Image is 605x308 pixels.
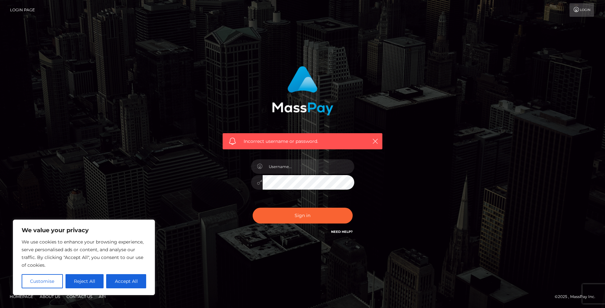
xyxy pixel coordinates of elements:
[96,292,108,302] a: API
[272,66,333,115] img: MassPay Login
[263,159,354,174] input: Username...
[570,3,594,17] a: Login
[13,220,155,295] div: We value your privacy
[244,138,361,145] span: Incorrect username or password.
[64,292,95,302] a: Contact Us
[106,274,146,288] button: Accept All
[22,226,146,234] p: We value your privacy
[22,238,146,269] p: We use cookies to enhance your browsing experience, serve personalised ads or content, and analys...
[22,274,63,288] button: Customise
[66,274,104,288] button: Reject All
[555,293,600,300] div: © 2025 , MassPay Inc.
[253,208,353,224] button: Sign in
[331,230,353,234] a: Need Help?
[37,292,63,302] a: About Us
[7,292,36,302] a: Homepage
[10,3,35,17] a: Login Page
